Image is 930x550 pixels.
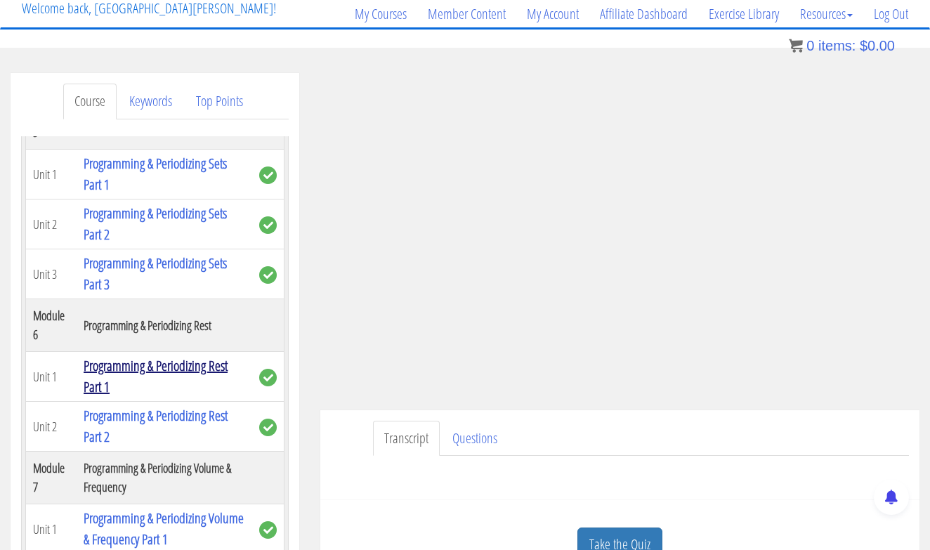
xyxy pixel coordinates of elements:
a: Programming & Periodizing Rest Part 1 [84,356,228,396]
a: Programming & Periodizing Rest Part 2 [84,406,228,446]
a: Transcript [373,421,440,457]
span: complete [259,166,277,184]
th: Module 7 [26,452,77,504]
span: complete [259,369,277,386]
a: Course [63,84,117,119]
a: Programming & Periodizing Volume & Frequency Part 1 [84,509,244,549]
a: Programming & Periodizing Sets Part 2 [84,204,227,244]
td: Unit 1 [26,150,77,199]
td: Unit 3 [26,249,77,299]
td: Unit 2 [26,199,77,249]
span: 0 [806,38,814,53]
th: Programming & Periodizing Volume & Frequency [77,452,252,504]
span: complete [259,266,277,284]
bdi: 0.00 [860,38,895,53]
a: Top Points [185,84,254,119]
span: complete [259,521,277,539]
td: Unit 2 [26,402,77,452]
th: Module 6 [26,299,77,352]
a: 0 items: $0.00 [789,38,895,53]
span: $ [860,38,867,53]
span: items: [818,38,856,53]
a: Questions [441,421,509,457]
span: complete [259,216,277,234]
a: Keywords [118,84,183,119]
th: Programming & Periodizing Rest [77,299,252,352]
span: complete [259,419,277,436]
img: icon11.png [789,39,803,53]
a: Programming & Periodizing Sets Part 3 [84,254,227,294]
a: Programming & Periodizing Sets Part 1 [84,154,227,194]
td: Unit 1 [26,352,77,402]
